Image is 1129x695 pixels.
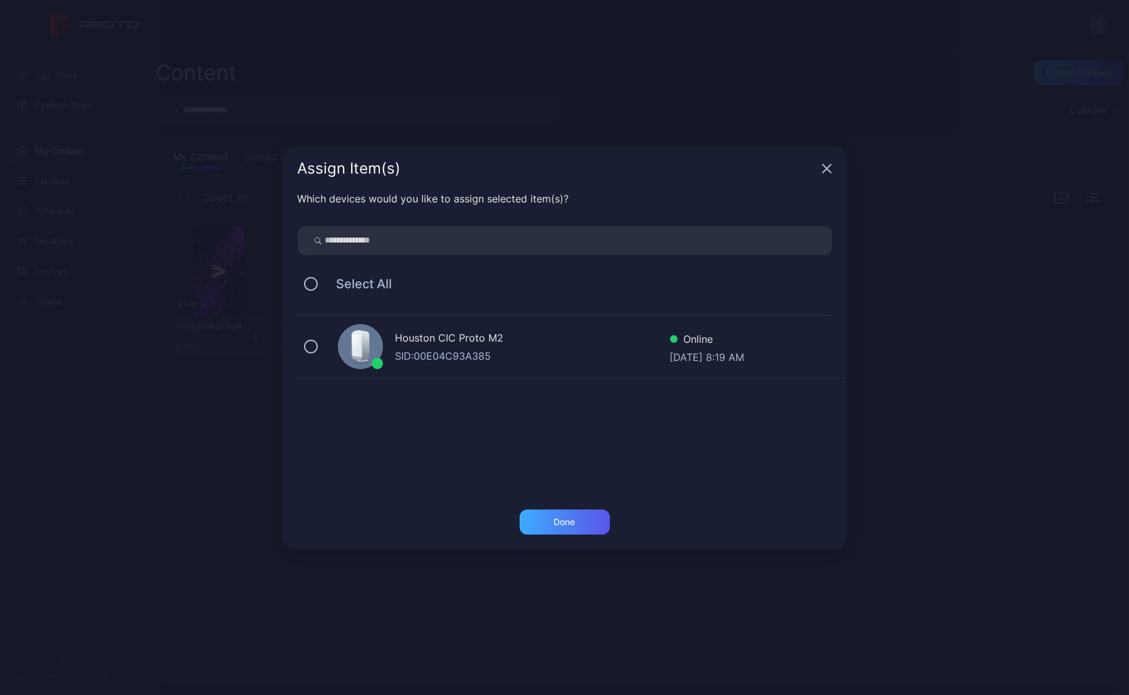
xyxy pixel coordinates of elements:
[670,350,745,362] div: [DATE] 8:19 AM
[554,517,575,527] div: Done
[396,330,670,348] div: Houston CIC Proto M2
[396,348,670,363] div: SID: 00E04C93A385
[298,191,832,206] div: Which devices would you like to assign selected item(s)?
[520,509,610,535] button: Done
[324,276,392,291] span: Select All
[298,161,817,176] div: Assign Item(s)
[670,332,745,350] div: Online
